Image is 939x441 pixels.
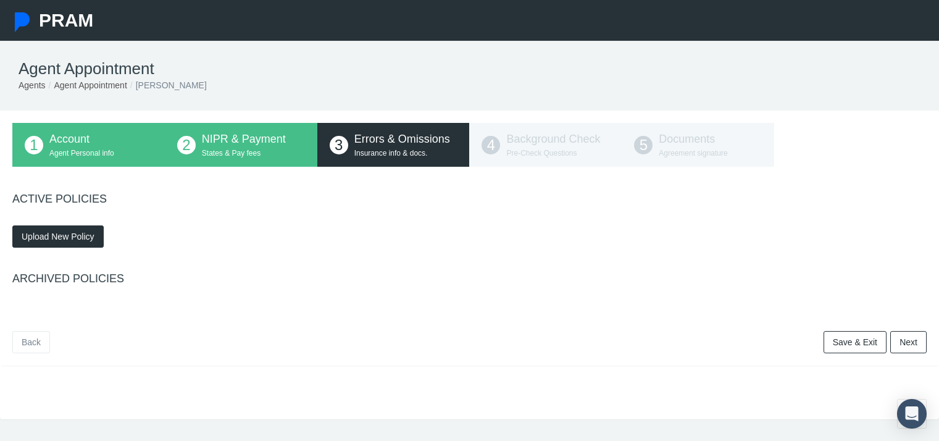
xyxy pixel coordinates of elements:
[12,12,32,32] img: Pram Partner
[824,331,887,353] a: Save & Exit
[12,272,927,286] h4: ARCHIVED POLICIES
[330,136,348,154] span: 3
[19,59,920,78] h1: Agent Appointment
[46,78,127,92] li: Agent Appointment
[49,133,90,145] span: Account
[25,136,43,154] span: 1
[12,225,104,248] button: Upload New Policy
[354,133,450,145] span: Errors & Omissions
[39,10,93,30] span: PRAM
[49,148,152,159] p: Agent Personal info
[12,331,50,353] a: Back
[22,232,94,241] span: Upload New Policy
[890,331,927,353] a: Next
[12,193,927,206] h4: ACTIVE POLICIES
[354,148,457,159] p: Insurance info & docs.
[897,399,927,429] div: Open Intercom Messenger
[202,133,286,145] span: NIPR & Payment
[177,136,196,154] span: 2
[19,78,46,92] li: Agents
[127,78,207,92] li: [PERSON_NAME]
[202,148,305,159] p: States & Pay fees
